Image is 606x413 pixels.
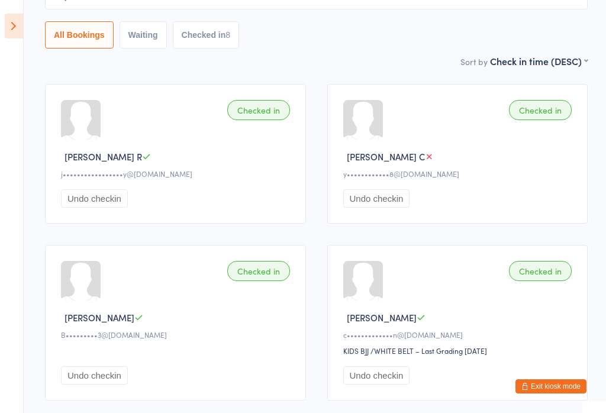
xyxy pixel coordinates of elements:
[61,330,294,340] div: B•••••••••3@[DOMAIN_NAME]
[343,366,410,385] button: Undo checkin
[347,311,417,324] span: [PERSON_NAME]
[61,169,294,179] div: j•••••••••••••••••y@[DOMAIN_NAME]
[120,21,167,49] button: Waiting
[173,21,240,49] button: Checked in8
[61,189,128,208] button: Undo checkin
[343,330,576,340] div: c•••••••••••••n@[DOMAIN_NAME]
[347,150,425,163] span: [PERSON_NAME] C
[509,261,572,281] div: Checked in
[45,21,114,49] button: All Bookings
[227,261,290,281] div: Checked in
[509,100,572,120] div: Checked in
[490,54,588,67] div: Check in time (DESC)
[61,366,128,385] button: Undo checkin
[225,30,230,40] div: 8
[65,311,134,324] span: [PERSON_NAME]
[460,56,488,67] label: Sort by
[343,169,576,179] div: y••••••••••••8@[DOMAIN_NAME]
[515,379,586,393] button: Exit kiosk mode
[227,100,290,120] div: Checked in
[65,150,142,163] span: [PERSON_NAME] R
[370,346,487,356] span: / WHITE BELT – Last Grading [DATE]
[343,189,410,208] button: Undo checkin
[343,346,369,356] div: KIDS BJJ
